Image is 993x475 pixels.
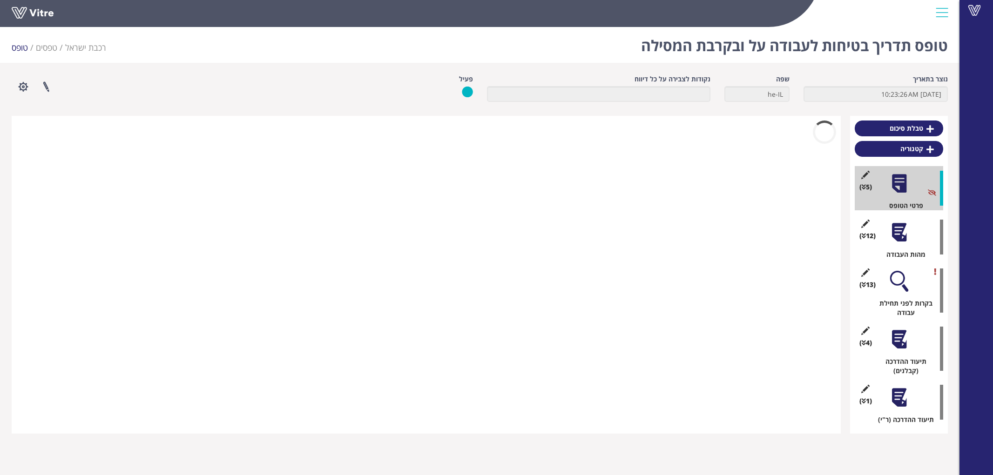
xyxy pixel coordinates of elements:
span: 335 [65,42,106,53]
div: בקרות לפני תחילת עבודה [862,299,943,317]
span: (13 ) [859,280,876,289]
a: קטגוריה [855,141,943,157]
div: תיעוד ההדרכה (קבלנים) [862,357,943,375]
span: (1 ) [859,396,872,406]
span: (4 ) [859,338,872,348]
div: פרטי הטופס [862,201,943,210]
label: פעיל [459,74,473,84]
span: (5 ) [859,182,872,192]
img: yes [462,86,473,98]
a: טפסים [36,42,57,53]
div: מהות העבודה [862,250,943,259]
label: נוצר בתאריך [913,74,948,84]
h1: טופס תדריך בטיחות לעבודה על ובקרבת המסילה [641,23,948,63]
label: נקודות לצבירה על כל דיווח [635,74,710,84]
span: (12 ) [859,231,876,241]
li: טופס [12,42,36,54]
a: טבלת סיכום [855,120,943,136]
div: תיעוד ההדרכה (ר"י) [862,415,943,424]
label: שפה [776,74,790,84]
